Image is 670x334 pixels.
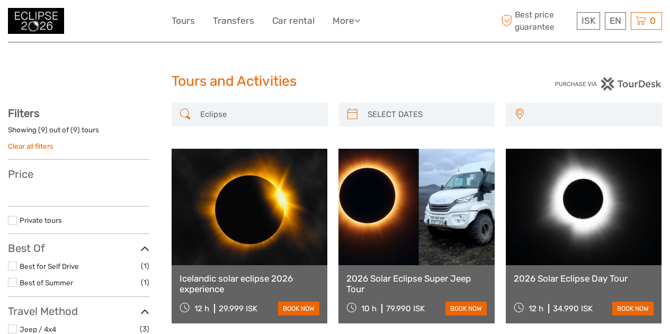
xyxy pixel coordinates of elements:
a: Private tours [20,216,62,224]
img: 3312-44506bfc-dc02-416d-ac4c-c65cb0cf8db4_logo_small.jpg [8,8,64,34]
a: Transfers [213,13,254,29]
input: SELECT DATES [363,105,490,124]
strong: Filters [8,107,39,120]
span: (1) [141,260,149,272]
h3: Price [8,168,149,180]
h1: Tours and Activities [172,73,499,90]
a: Car rental [272,13,315,29]
a: 2026 Solar Eclipse Day Tour [514,273,654,284]
a: Clear all filters [8,142,53,150]
label: 9 [41,125,45,135]
span: (1) [141,276,149,288]
h3: Travel Method [8,305,149,318]
a: Best of Summer [20,278,73,287]
img: PurchaseViaTourDesk.png [555,77,662,91]
a: Best for Self Drive [20,262,79,270]
div: Showing ( ) out of ( ) tours [8,125,149,141]
h3: Best Of [8,242,149,255]
a: Icelandic solar eclipse 2026 experience [180,273,319,295]
a: book now [445,302,487,315]
div: 34.990 ISK [553,304,593,313]
a: 2026 Solar Eclipse Super Jeep Tour [346,273,486,295]
div: 29.999 ISK [219,304,257,313]
div: 79.990 ISK [386,304,425,313]
span: 12 h [529,304,543,313]
span: 12 h [194,304,209,313]
input: SEARCH [196,105,323,124]
div: EN [605,12,626,30]
a: Jeep / 4x4 [20,325,56,333]
label: 9 [73,125,77,135]
span: Best price guarantee [498,9,574,32]
a: book now [278,302,319,315]
a: More [333,13,360,29]
a: Tours [172,13,195,29]
span: 10 h [361,304,377,313]
span: 0 [648,15,657,26]
a: book now [612,302,654,315]
span: ISK [582,15,595,26]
